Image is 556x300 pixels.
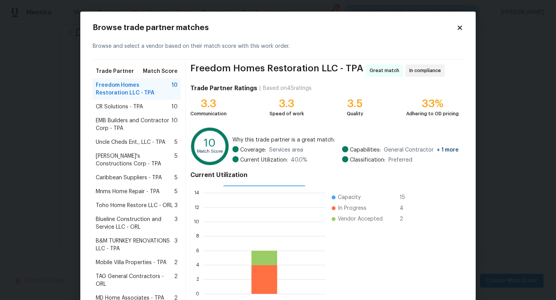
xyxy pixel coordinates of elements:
span: Preferred [388,156,412,164]
text: 0 [196,292,199,296]
span: 2 [174,259,178,266]
span: [PERSON_NAME]'s Constructions Corp - TPA [96,152,175,168]
span: 3 [175,202,178,209]
span: Great match [370,67,402,74]
span: 10 [171,81,178,97]
text: 8 [196,234,199,238]
span: 3 [175,237,178,253]
span: Mnms Home Repair - TPA [96,188,159,196]
span: Vendor Accepted [338,215,383,223]
span: Trade Partner [96,67,134,75]
span: Match Score [143,67,178,75]
span: TAG General Contractors - ORL [96,273,174,288]
div: Based on 45 ratings [263,84,312,92]
h4: Trade Partner Ratings [190,84,257,92]
div: Browse and select a vendor based on their match score with this work order. [93,33,463,60]
span: B&M TURNKEY RENOVATIONS LLC - TPA [96,237,175,253]
span: 10 [171,117,178,132]
span: Mobile Villa Properties - TPA [96,259,166,266]
span: 5 [175,138,178,146]
div: 3.3 [270,100,304,108]
span: Freedom Homes Restoration LLC - TPA [96,81,171,97]
span: 5 [175,174,178,182]
span: In compliance [409,67,444,74]
div: Speed of work [270,110,304,118]
span: Capabilities: [350,146,381,154]
h4: Current Utilization [190,171,459,179]
text: 10 [204,138,216,148]
text: 6 [196,248,199,253]
text: 10 [194,219,199,224]
span: Uncle Cheds Ent., LLC - TPA [96,138,165,146]
div: Quality [347,110,363,118]
span: Services area [269,146,303,154]
span: Why this trade partner is a great match: [232,136,459,144]
span: In Progress [338,204,366,212]
span: 3 [175,216,178,231]
text: 4 [196,263,199,267]
span: General Contractor [384,146,459,154]
span: Current Utilization: [240,156,288,164]
span: Blueline Construction and Service LLC - ORL [96,216,175,231]
text: 14 [194,190,199,195]
text: 2 [197,277,199,281]
span: Coverage: [240,146,266,154]
span: 40.0 % [291,156,307,164]
span: Caribbean Suppliers - TPA [96,174,162,182]
span: 5 [175,188,178,196]
span: 2 [400,215,412,223]
span: Freedom Homes Restoration LLC - TPA [190,64,363,77]
span: 10 [171,103,178,111]
h2: Browse trade partner matches [93,24,456,32]
div: Communication [190,110,227,118]
span: 4 [400,204,412,212]
span: CR Solutions - TPA [96,103,143,111]
div: 3.3 [190,100,227,108]
span: + 1 more [437,147,459,153]
span: 15 [400,194,412,201]
text: Match Score [197,149,223,153]
text: 12 [195,205,199,210]
span: EMB Builders and Contractor Corp - TPA [96,117,171,132]
div: 33% [406,100,459,108]
span: Classification: [350,156,385,164]
div: | [257,84,263,92]
span: 5 [175,152,178,168]
div: Adhering to OD pricing [406,110,459,118]
span: Toho Home Restore LLC - ORL [96,202,173,209]
span: 2 [174,273,178,288]
div: 3.5 [347,100,363,108]
span: Capacity [338,194,361,201]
